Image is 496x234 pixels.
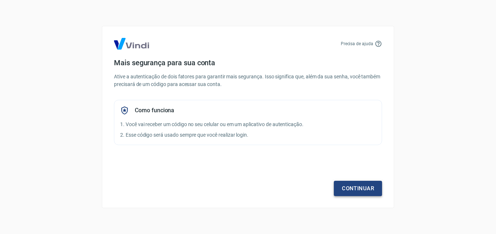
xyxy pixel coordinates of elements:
p: Ative a autenticação de dois fatores para garantir mais segurança. Isso significa que, além da su... [114,73,382,88]
p: 1. Você vai receber um código no seu celular ou em um aplicativo de autenticação. [120,121,376,128]
p: 2. Esse código será usado sempre que você realizar login. [120,131,376,139]
img: Logo Vind [114,38,149,50]
h4: Mais segurança para sua conta [114,58,382,67]
h5: Como funciona [135,107,174,114]
p: Precisa de ajuda [341,40,373,47]
a: Continuar [334,181,382,196]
